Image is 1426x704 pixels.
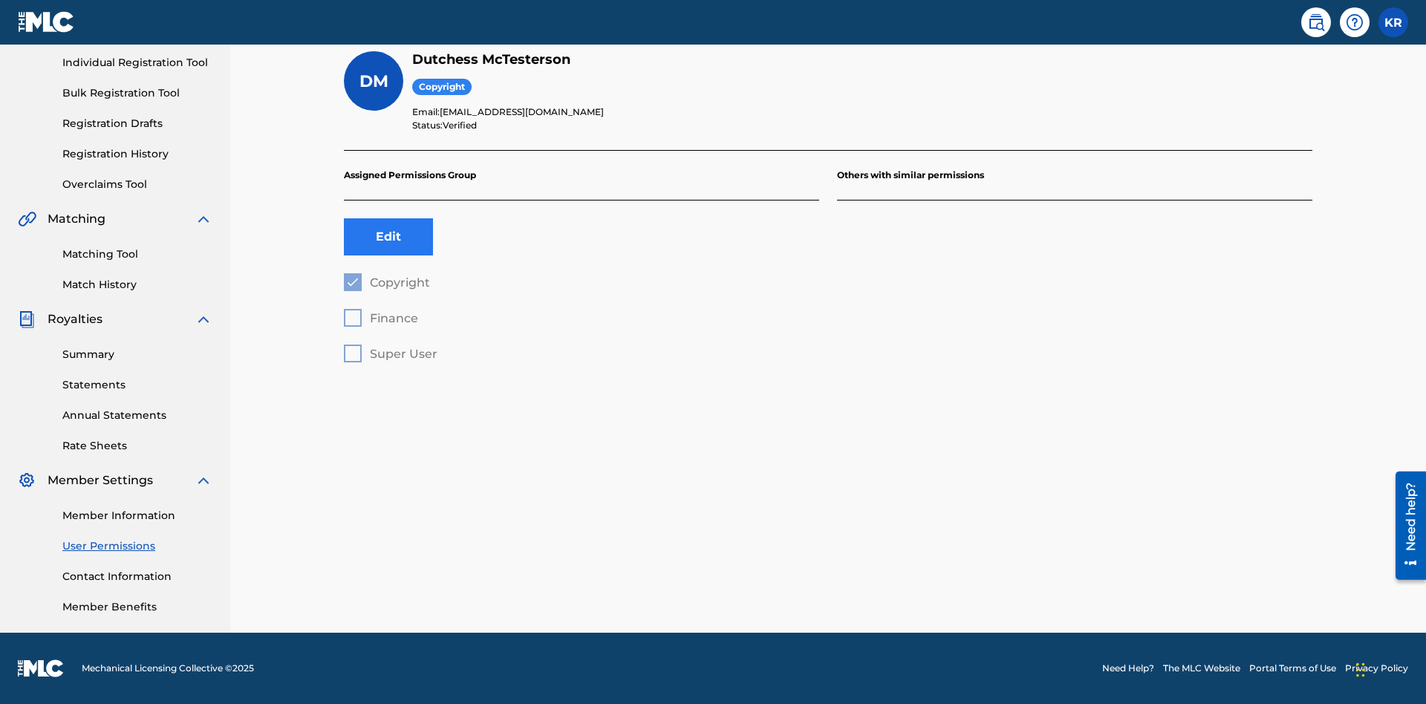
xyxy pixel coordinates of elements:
[62,508,212,524] a: Member Information
[48,310,102,328] span: Royalties
[412,119,1312,132] p: Status:
[62,85,212,101] a: Bulk Registration Tool
[412,79,472,96] span: Copyright
[62,408,212,423] a: Annual Statements
[1163,662,1240,675] a: The MLC Website
[1378,7,1408,37] div: User Menu
[62,55,212,71] a: Individual Registration Tool
[440,106,604,117] span: [EMAIL_ADDRESS][DOMAIN_NAME]
[62,277,212,293] a: Match History
[1249,662,1336,675] a: Portal Terms of Use
[1345,662,1408,675] a: Privacy Policy
[62,438,212,454] a: Rate Sheets
[82,662,254,675] span: Mechanical Licensing Collective © 2025
[62,146,212,162] a: Registration History
[62,569,212,584] a: Contact Information
[837,151,1312,201] p: Others with similar permissions
[62,177,212,192] a: Overclaims Tool
[195,310,212,328] img: expand
[443,120,477,131] span: Verified
[1340,7,1370,37] div: Help
[1301,7,1331,37] a: Public Search
[18,472,36,489] img: Member Settings
[62,599,212,615] a: Member Benefits
[1356,648,1365,692] div: Drag
[62,247,212,262] a: Matching Tool
[412,105,1312,119] p: Email:
[18,210,36,228] img: Matching
[62,116,212,131] a: Registration Drafts
[62,347,212,362] a: Summary
[1384,466,1426,587] iframe: Resource Center
[62,377,212,393] a: Statements
[18,310,36,328] img: Royalties
[359,71,388,91] span: DM
[344,151,819,201] p: Assigned Permissions Group
[1352,633,1426,704] iframe: Chat Widget
[48,210,105,228] span: Matching
[195,210,212,228] img: expand
[1346,13,1364,31] img: help
[1102,662,1154,675] a: Need Help?
[18,11,75,33] img: MLC Logo
[18,659,64,677] img: logo
[1307,13,1325,31] img: search
[48,472,153,489] span: Member Settings
[412,51,1312,68] h5: Dutchess McTesterson
[195,472,212,489] img: expand
[62,538,212,554] a: User Permissions
[344,218,433,255] button: Edit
